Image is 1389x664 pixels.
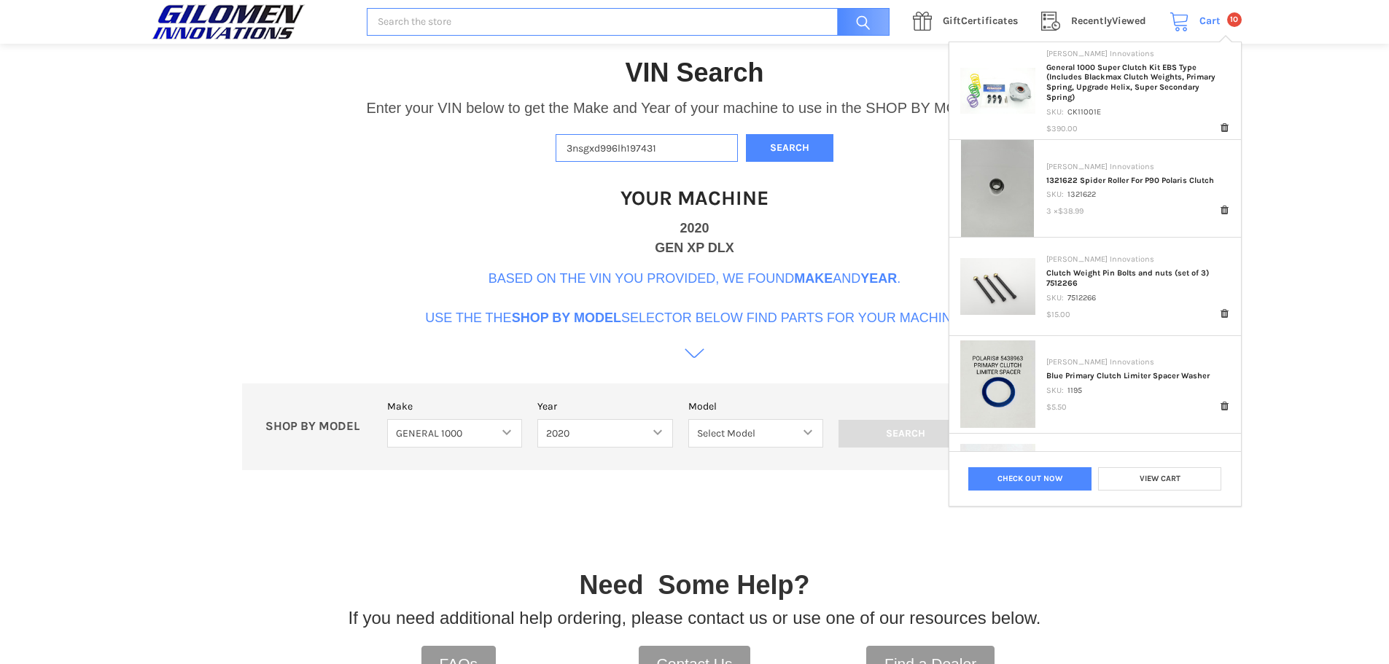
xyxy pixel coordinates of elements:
[556,134,738,163] input: Enter VIN of your machine
[905,12,1033,31] a: GiftCertificates
[960,444,1035,520] img: Polaris primary clutch vespel washer for bearing.
[960,140,1035,237] img: 1321622 Spider Roller For P90 Polaris Clutch
[960,258,1035,314] img: Clutch Weight Pin Bolts and nuts (set of 3) 7512266
[1046,63,1215,102] a: General 1000 Super Clutch Kit EBS Type (Includes Blackmax Clutch Weights, Primary Spring, Upgrade...
[839,420,973,448] input: Search
[830,8,890,36] input: Search
[794,271,833,286] b: Make
[1046,176,1214,185] a: 1321622 Spider Roller For P90 Polaris Clutch
[943,15,1018,27] span: Certificates
[1046,47,1154,60] span: [PERSON_NAME] Innovations
[1058,206,1083,216] span: $38.99
[1227,12,1242,27] span: 10
[1046,371,1210,380] a: Blue Primary Clutch Limiter Spacer Washer
[366,97,1022,119] p: Enter your VIN below to get the Make and Year of your machine to use in the SHOP BY MODEL form.
[148,4,308,40] img: GILOMEN INNOVATIONS
[1046,124,1078,133] span: $390.00
[1046,105,1229,119] dd: CK11001E
[1162,12,1242,31] a: Cart 10
[1071,15,1112,27] span: Recently
[1046,268,1209,288] a: Clutch Weight Pin Bolts and nuts (set of 3) 7512266
[1046,160,1154,173] span: [PERSON_NAME] Innovations
[1046,383,1229,397] dd: 1195
[943,15,961,27] span: Gift
[1098,467,1221,491] a: View Cart
[367,8,890,36] input: Search the store
[620,185,769,211] h1: Your Machine
[688,399,823,414] label: Model
[625,56,763,89] h1: VIN Search
[1046,291,1229,305] dd: 7512266
[960,68,1035,114] img: General 1000 Super Clutch Kit EBS Type (Includes Blackmax Clutch Weights, Primary Spring, Upgrade...
[1046,187,1064,201] dt: SKU:
[512,310,621,325] b: Shop By Model
[655,238,734,258] div: GEN XP DLX
[1199,15,1221,27] span: Cart
[968,467,1091,491] a: Check out now
[1046,252,1154,266] span: [PERSON_NAME] Innovations
[425,269,964,328] p: Based on the VIN you provided, we found and . Use the the selector below find parts for your mach...
[1046,187,1229,201] dd: 1321622
[1046,383,1064,397] dt: SKU:
[1046,355,1154,369] span: [PERSON_NAME] Innovations
[579,566,809,605] p: Need Some Help?
[860,271,897,286] b: Year
[1046,402,1067,412] span: $5.50
[746,134,833,163] button: Search
[680,219,709,238] div: 2020
[1046,105,1064,119] dt: SKU:
[960,340,1035,427] img: Blue Primary Clutch Limiter Spacer Washer 5438963
[537,399,672,414] label: Year
[1071,15,1146,27] span: Viewed
[148,4,351,40] a: GILOMEN INNOVATIONS
[1033,12,1162,31] a: RecentlyViewed
[387,399,522,414] label: Make
[349,605,1041,631] p: If you need additional help ordering, please contact us or use one of our resources below.
[1046,291,1064,305] dt: SKU:
[1046,310,1070,319] span: $15.00
[1046,204,1083,218] span: 3 ×
[257,419,380,434] p: SHOP BY MODEL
